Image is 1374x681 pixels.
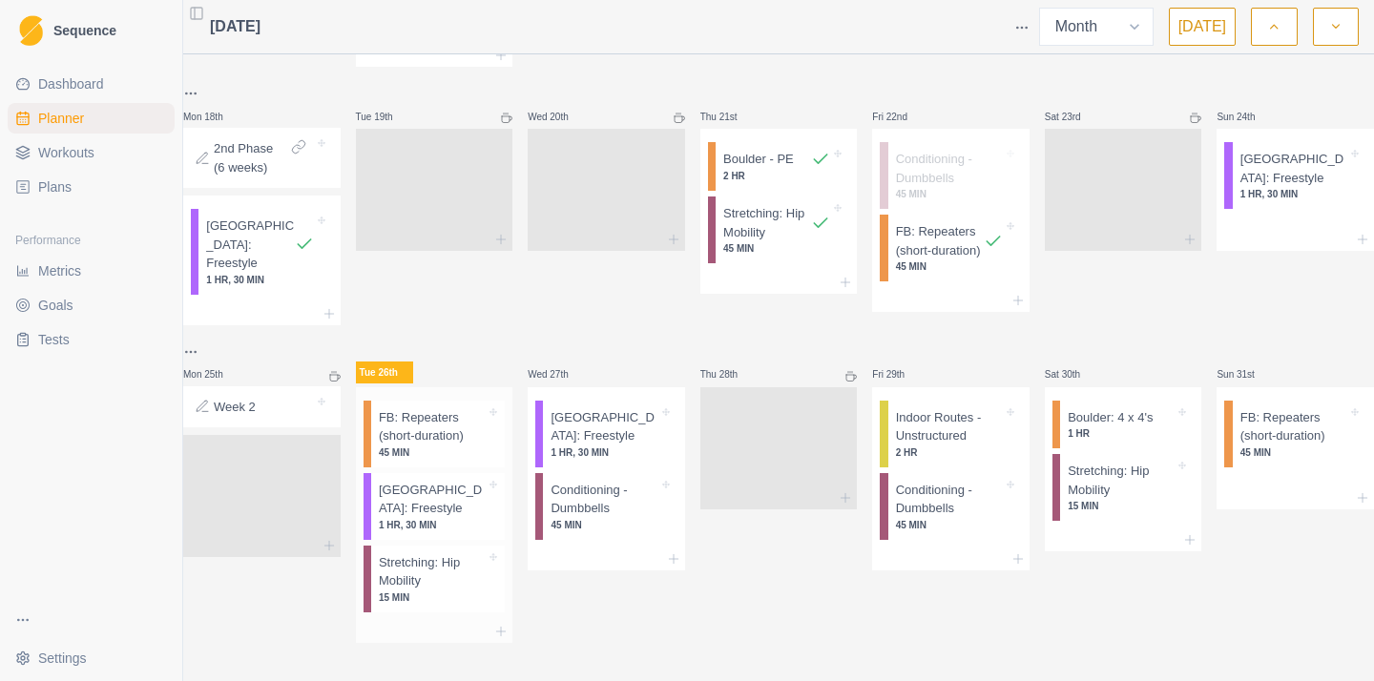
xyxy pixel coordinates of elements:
[723,169,830,183] p: 2 HR
[723,204,811,241] p: Stretching: Hip Mobility
[183,128,341,188] div: 2nd Phase (6 weeks)
[535,473,677,540] div: Conditioning - Dumbbells45 MIN
[1240,408,1347,445] p: FB: Repeaters (short-duration)
[1169,8,1236,46] button: [DATE]
[53,24,116,37] span: Sequence
[1240,150,1347,187] p: [GEOGRAPHIC_DATA]: Freestyle
[8,324,175,355] a: Tests
[38,296,73,315] span: Goals
[8,69,175,99] a: Dashboard
[8,256,175,286] a: Metrics
[700,110,758,124] p: Thu 21st
[896,518,1003,532] p: 45 MIN
[708,196,850,263] div: Stretching: Hip Mobility45 MIN
[872,367,929,382] p: Fri 29th
[379,590,486,605] p: 15 MIN
[191,209,333,295] div: [GEOGRAPHIC_DATA]: Freestyle1 HR, 30 MIN
[379,408,486,445] p: FB: Repeaters (short-duration)
[1068,426,1175,441] p: 1 HR
[896,259,1003,274] p: 45 MIN
[551,445,657,460] p: 1 HR, 30 MIN
[214,398,256,417] p: Week 2
[1224,401,1366,467] div: FB: Repeaters (short-duration)45 MIN
[38,261,81,280] span: Metrics
[206,217,294,273] p: [GEOGRAPHIC_DATA]: Freestyle
[551,481,657,518] p: Conditioning - Dumbbells
[356,361,413,383] p: Tue 26th
[528,110,585,124] p: Wed 20th
[379,481,486,518] p: [GEOGRAPHIC_DATA]: Freestyle
[708,142,850,191] div: Boulder - PE2 HR
[379,553,486,590] p: Stretching: Hip Mobility
[1068,408,1153,427] p: Boulder: 4 x 4's
[183,110,240,124] p: Mon 18th
[1045,110,1102,124] p: Sat 23rd
[1217,367,1274,382] p: Sun 31st
[210,15,260,38] span: [DATE]
[700,367,758,382] p: Thu 28th
[872,110,929,124] p: Fri 22nd
[8,290,175,320] a: Goals
[8,643,175,673] button: Settings
[880,473,1022,540] div: Conditioning - Dumbbells45 MIN
[206,273,313,287] p: 1 HR, 30 MIN
[8,225,175,256] div: Performance
[551,518,657,532] p: 45 MIN
[38,177,72,196] span: Plans
[38,143,94,162] span: Workouts
[1045,367,1102,382] p: Sat 30th
[214,139,287,176] p: 2nd Phase (6 weeks)
[8,103,175,134] a: Planner
[364,473,506,540] div: [GEOGRAPHIC_DATA]: Freestyle1 HR, 30 MIN
[8,8,175,53] a: LogoSequence
[356,110,413,124] p: Tue 19th
[1217,110,1274,124] p: Sun 24th
[896,150,1003,187] p: Conditioning - Dumbbells
[535,401,677,467] div: [GEOGRAPHIC_DATA]: Freestyle1 HR, 30 MIN
[896,481,1003,518] p: Conditioning - Dumbbells
[379,445,486,460] p: 45 MIN
[896,445,1003,460] p: 2 HR
[38,109,84,128] span: Planner
[1068,462,1175,499] p: Stretching: Hip Mobility
[551,408,657,445] p: [GEOGRAPHIC_DATA]: Freestyle
[38,74,104,93] span: Dashboard
[364,401,506,467] div: FB: Repeaters (short-duration)45 MIN
[183,367,240,382] p: Mon 25th
[1068,499,1175,513] p: 15 MIN
[723,150,794,169] p: Boulder - PE
[896,408,1003,445] p: Indoor Routes - Unstructured
[880,142,1022,209] div: Conditioning - Dumbbells45 MIN
[528,367,585,382] p: Wed 27th
[364,546,506,612] div: Stretching: Hip Mobility15 MIN
[1052,454,1195,521] div: Stretching: Hip Mobility15 MIN
[896,187,1003,201] p: 45 MIN
[183,386,341,428] div: Week 2
[1224,142,1366,209] div: [GEOGRAPHIC_DATA]: Freestyle1 HR, 30 MIN
[1240,187,1347,201] p: 1 HR, 30 MIN
[880,401,1022,467] div: Indoor Routes - Unstructured2 HR
[896,222,984,259] p: FB: Repeaters (short-duration)
[1240,445,1347,460] p: 45 MIN
[1052,401,1195,449] div: Boulder: 4 x 4's1 HR
[880,215,1022,281] div: FB: Repeaters (short-duration)45 MIN
[38,330,70,349] span: Tests
[379,518,486,532] p: 1 HR, 30 MIN
[19,15,43,47] img: Logo
[8,137,175,168] a: Workouts
[723,241,830,256] p: 45 MIN
[8,172,175,202] a: Plans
